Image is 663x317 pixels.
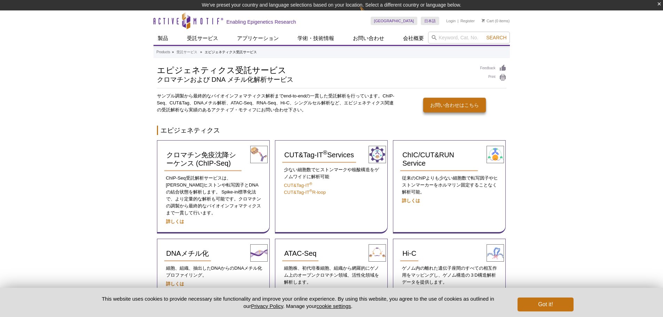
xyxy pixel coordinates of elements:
[157,77,473,83] h2: クロマチンおよび DNA メチル化解析サービス
[186,175,222,181] span: 受託解析サービス
[484,34,508,41] button: Search
[166,281,184,286] a: 詳しくは
[402,151,454,167] span: ChIC/CUT&RUN Service
[284,190,326,195] a: CUT&Tag-IT®R-loop
[480,74,506,81] a: Print
[250,244,268,262] img: DNA Methylation Services
[282,246,319,261] a: ATAC-Seq
[282,148,356,163] a: CUT&Tag-IT®Services
[482,17,510,25] li: (0 items)
[460,18,475,23] a: Register
[369,244,386,262] img: ATAC-Seq Services
[402,198,420,203] a: 詳しくは
[284,151,354,159] span: CUT&Tag-IT Services
[166,151,236,167] span: クロマチン免疫沈降シーケンス (ChIP-Seq)
[293,32,338,45] a: 学術・技術情報
[482,19,485,22] img: Your Cart
[402,249,416,257] span: Hi-C
[428,32,510,43] input: Keyword, Cat. No.
[164,265,262,279] p: 細胞、組織、抽出したDNAからのDNAメチル化プロファイリング。
[309,189,312,193] sup: ®
[518,298,573,311] button: Got it!
[421,17,439,25] a: 日本語
[458,17,459,25] li: |
[157,49,170,55] a: Products
[371,17,418,25] a: [GEOGRAPHIC_DATA]
[90,295,506,310] p: This website uses cookies to provide necessary site functionality and improve your online experie...
[323,150,327,156] sup: ®
[400,148,478,171] a: ChIC/CUT&RUN Service
[369,146,386,163] img: CUT&Tag-IT® Services
[251,303,283,309] a: Privacy Policy
[157,93,398,113] p: サンプル調製から最終的なバイオインフォマティクス解析までend-to-endの一貫した受託解析を行っています。ChIP-Seq、CUT&Tag、DNAメチル解析、ATAC-Seq、RNA-Seq...
[480,64,506,72] a: Feedback
[205,50,257,54] li: エピジェネティクス受託サービス
[399,32,428,45] a: 会社概要
[164,148,242,171] a: クロマチン免疫沈降シーケンス (ChIP-Seq)
[349,32,388,45] a: お問い合わせ
[400,246,418,261] a: Hi-C
[153,32,172,45] a: 製品
[400,265,498,286] p: ゲノム内の離れた遺伝子座間のすべての相互作用をマッピングし、ゲノム構造の３D構造解析データを提供します。
[316,303,351,309] button: cookie settings
[284,183,312,188] a: CUT&Tag-IT®
[166,219,184,224] a: 詳しくは
[487,146,504,163] img: ChIC/CUT&RUN Service
[166,249,209,257] span: DNAメチル化
[227,19,296,25] h2: Enabling Epigenetics Research
[233,32,283,45] a: アプリケーション
[183,32,222,45] a: 受託サービス
[284,249,317,257] span: ATAC-Seq
[157,64,473,75] h1: エピジェネティクス受託サービス
[446,18,456,23] a: Login
[486,35,506,40] span: Search
[176,49,197,55] a: 受託サービス
[423,98,486,112] a: お問い合わせはこちら
[482,18,494,23] a: Cart
[360,5,378,22] img: Change Here
[157,126,506,135] h2: エピジェネティクス
[164,246,211,261] a: DNAメチル化
[282,166,380,180] p: 少ない細胞数でヒストンマークや核酸構造をゲノムワイドに解析可能
[282,265,380,286] p: 細胞株、初代培養細胞、組織から網羅的にゲノム上のオープンクロマチン領域、活性化領域を解析します。
[200,50,202,54] li: »
[400,175,498,196] p: 従来のChIPよりも少ない細胞数で転写因子やヒストンマーカーをホルマリン固定することなく解析可能。
[487,244,504,262] img: Hi-C Service
[250,146,268,163] img: ChIP-Seq Services
[309,182,312,186] sup: ®
[164,175,262,216] p: ChIP-Seq は、[PERSON_NAME]ヒストンや転写因子とDNAの結合状態を解析します。 Spike-in標準化法で、より定量的な解析も可能です。クロマチンの調製から最終的なバイオイン...
[172,50,174,54] li: »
